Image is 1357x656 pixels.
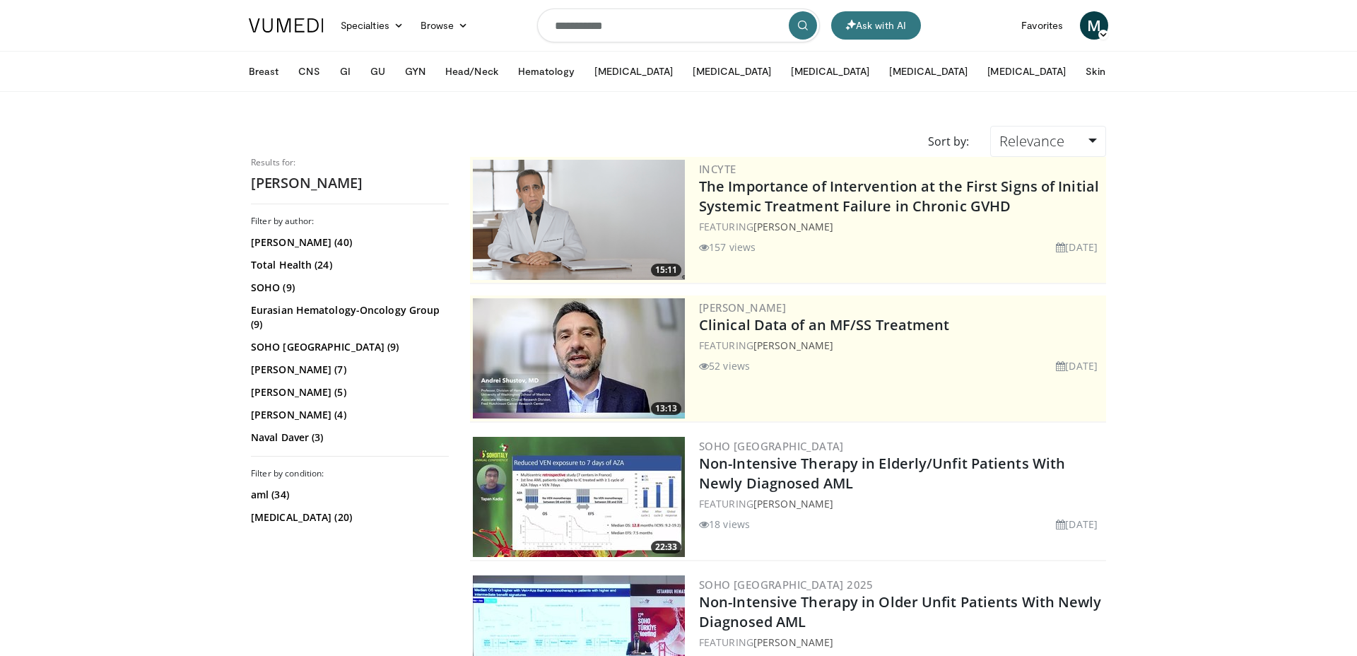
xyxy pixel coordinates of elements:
[437,57,507,86] button: Head/Neck
[699,517,750,532] li: 18 views
[240,57,287,86] button: Breast
[699,358,750,373] li: 52 views
[999,131,1064,151] span: Relevance
[251,281,445,295] a: SOHO (9)
[251,385,445,399] a: [PERSON_NAME] (5)
[699,496,1103,511] div: FEATURING
[1013,11,1071,40] a: Favorites
[251,363,445,377] a: [PERSON_NAME] (7)
[699,315,950,334] a: Clinical Data of an MF/SS Treatment
[699,162,736,176] a: Incyte
[473,160,685,280] a: 15:11
[699,578,874,592] a: SOHO [GEOGRAPHIC_DATA] 2025
[699,240,756,254] li: 157 views
[881,57,976,86] button: [MEDICAL_DATA]
[537,8,820,42] input: Search topics, interventions
[586,57,681,86] button: [MEDICAL_DATA]
[699,338,1103,353] div: FEATURING
[473,298,685,418] a: 13:13
[1080,11,1108,40] a: M
[651,264,681,276] span: 15:11
[473,160,685,280] img: 7bb7e22e-722f-422f-be94-104809fefb72.png.300x170_q85_crop-smart_upscale.png
[251,468,449,479] h3: Filter by condition:
[651,402,681,415] span: 13:13
[412,11,477,40] a: Browse
[251,235,445,250] a: [PERSON_NAME] (40)
[979,57,1074,86] button: [MEDICAL_DATA]
[473,437,685,557] img: a803b020-6671-4593-b87d-9049b219645d.300x170_q85_crop-smart_upscale.jpg
[362,57,394,86] button: GU
[331,57,359,86] button: GI
[699,635,1103,650] div: FEATURING
[396,57,434,86] button: GYN
[753,220,833,233] a: [PERSON_NAME]
[251,216,449,227] h3: Filter by author:
[473,437,685,557] a: 22:33
[651,541,681,553] span: 22:33
[249,18,324,33] img: VuMedi Logo
[753,635,833,649] a: [PERSON_NAME]
[917,126,980,157] div: Sort by:
[699,177,1099,216] a: The Importance of Intervention at the First Signs of Initial Systemic Treatment Failure in Chroni...
[251,174,449,192] h2: [PERSON_NAME]
[1056,517,1098,532] li: [DATE]
[753,339,833,352] a: [PERSON_NAME]
[753,497,833,510] a: [PERSON_NAME]
[1077,57,1113,86] button: Skin
[251,488,445,502] a: aml (34)
[251,510,445,525] a: [MEDICAL_DATA] (20)
[782,57,878,86] button: [MEDICAL_DATA]
[699,219,1103,234] div: FEATURING
[332,11,412,40] a: Specialties
[831,11,921,40] button: Ask with AI
[251,157,449,168] p: Results for:
[699,592,1102,631] a: Non-Intensive Therapy in Older Unfit Patients With Newly Diagnosed AML
[251,408,445,422] a: [PERSON_NAME] (4)
[251,430,445,445] a: Naval Daver (3)
[290,57,328,86] button: CNS
[473,298,685,418] img: 06aeabf6-d80b-411f-bad7-48e76a220ecd.png.300x170_q85_crop-smart_upscale.jpg
[251,340,445,354] a: SOHO [GEOGRAPHIC_DATA] (9)
[1056,358,1098,373] li: [DATE]
[251,303,445,332] a: Eurasian Hematology-Oncology Group (9)
[684,57,780,86] button: [MEDICAL_DATA]
[1056,240,1098,254] li: [DATE]
[699,439,844,453] a: SOHO [GEOGRAPHIC_DATA]
[510,57,584,86] button: Hematology
[699,300,786,315] a: [PERSON_NAME]
[251,258,445,272] a: Total Health (24)
[699,454,1065,493] a: Non-Intensive Therapy in Elderly/Unfit Patients With Newly Diagnosed AML
[990,126,1106,157] a: Relevance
